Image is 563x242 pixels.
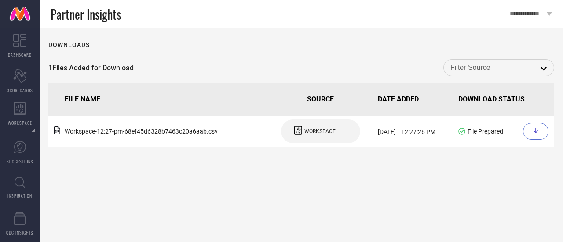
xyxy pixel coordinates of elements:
[468,128,503,135] span: File Prepared
[374,83,455,116] th: DATE ADDED
[48,41,90,48] h1: Downloads
[378,128,435,135] span: [DATE] 12:27:26 PM
[48,64,134,72] span: 1 Files Added for Download
[8,51,32,58] span: DASHBOARD
[51,5,121,23] span: Partner Insights
[6,229,33,236] span: CDC INSIGHTS
[267,83,374,116] th: SOURCE
[7,87,33,94] span: SCORECARDS
[7,158,33,165] span: SUGGESTIONS
[48,83,267,116] th: FILE NAME
[65,128,218,135] span: Workspace - 12:27-pm - 68ef45d6328b7463c20a6aab .csv
[455,83,554,116] th: DOWNLOAD STATUS
[304,128,336,134] span: WORKSPACE
[7,192,32,199] span: INSPIRATION
[8,119,32,126] span: WORKSPACE
[523,123,551,140] a: Download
